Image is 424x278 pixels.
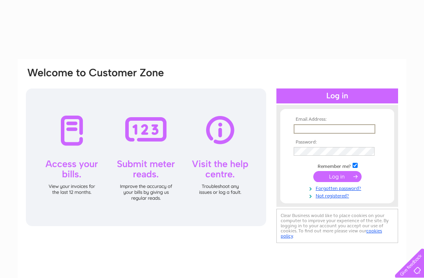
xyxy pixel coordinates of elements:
[294,191,383,199] a: Not registered?
[313,171,362,182] input: Submit
[292,117,383,122] th: Email Address:
[292,140,383,145] th: Password:
[281,228,382,239] a: cookies policy
[276,209,398,243] div: Clear Business would like to place cookies on your computer to improve your experience of the sit...
[294,184,383,191] a: Forgotten password?
[292,162,383,169] td: Remember me?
